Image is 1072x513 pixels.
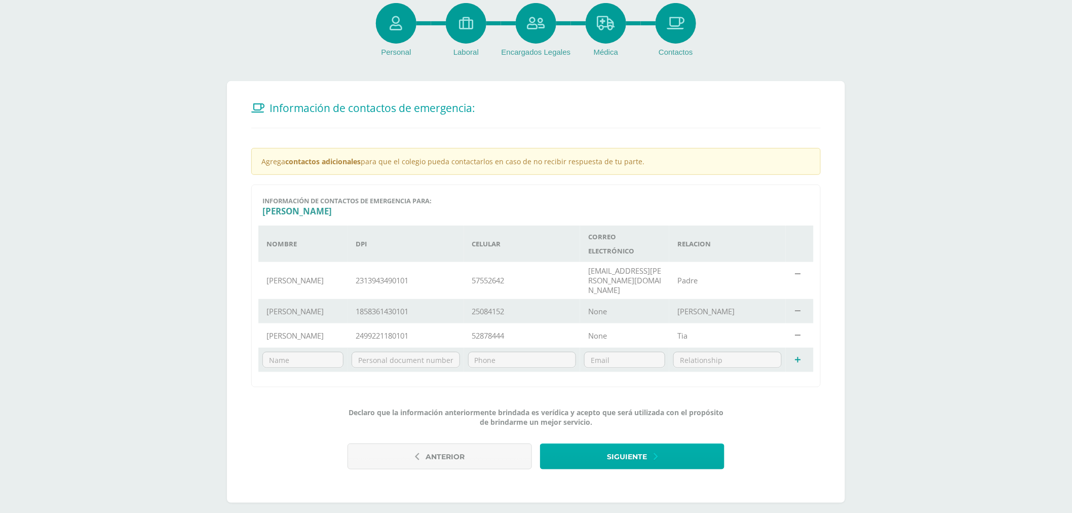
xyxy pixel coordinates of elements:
td: [EMAIL_ADDRESS][PERSON_NAME][DOMAIN_NAME] [580,262,669,299]
td: 1858361430101 [348,299,464,323]
h3: [PERSON_NAME] [262,205,810,217]
th: Relacion [669,226,786,262]
input: Email [585,352,665,368]
td: Padre [669,262,786,299]
input: Phone [469,352,576,368]
span: Anterior [426,445,465,469]
button: Anterior [348,444,532,469]
span: Contactos [659,48,693,56]
td: 52878444 [464,323,581,348]
td: Tia [669,323,786,348]
td: None [580,323,669,348]
span: Encargados Legales [502,48,571,56]
button: Siguiente [540,444,724,469]
td: [PERSON_NAME] [258,262,348,299]
input: Personal document number [352,352,460,368]
strong: contactos adicionales [285,157,361,166]
td: 25084152 [464,299,581,323]
input: Name [263,352,343,368]
td: 2499221180101 [348,323,464,348]
th: DPI [348,226,464,262]
td: 57552642 [464,262,581,299]
th: Nombre [258,226,348,262]
td: None [580,299,669,323]
th: Celular [464,226,581,262]
span: Información de contactos de emergencia: [270,101,475,115]
td: [PERSON_NAME] [669,299,786,323]
td: [PERSON_NAME] [258,323,348,348]
span: Personal [381,48,411,56]
span: Siguiente [607,445,647,469]
span: Declaro que la información anteriormente brindada es verídica y acepto que será utilizada con el ... [348,408,724,427]
th: Correo electrónico [580,226,669,262]
span: Laboral [453,48,479,56]
td: [PERSON_NAME] [258,299,348,323]
span: Información de contactos de emergencia para: [262,196,432,205]
span: Agrega para que el colegio pueda contactarlos en caso de no recibir respuesta de tu parte. [261,157,644,166]
span: Médica [594,48,618,56]
input: Relationship [674,352,781,368]
td: 2313943490101 [348,262,464,299]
